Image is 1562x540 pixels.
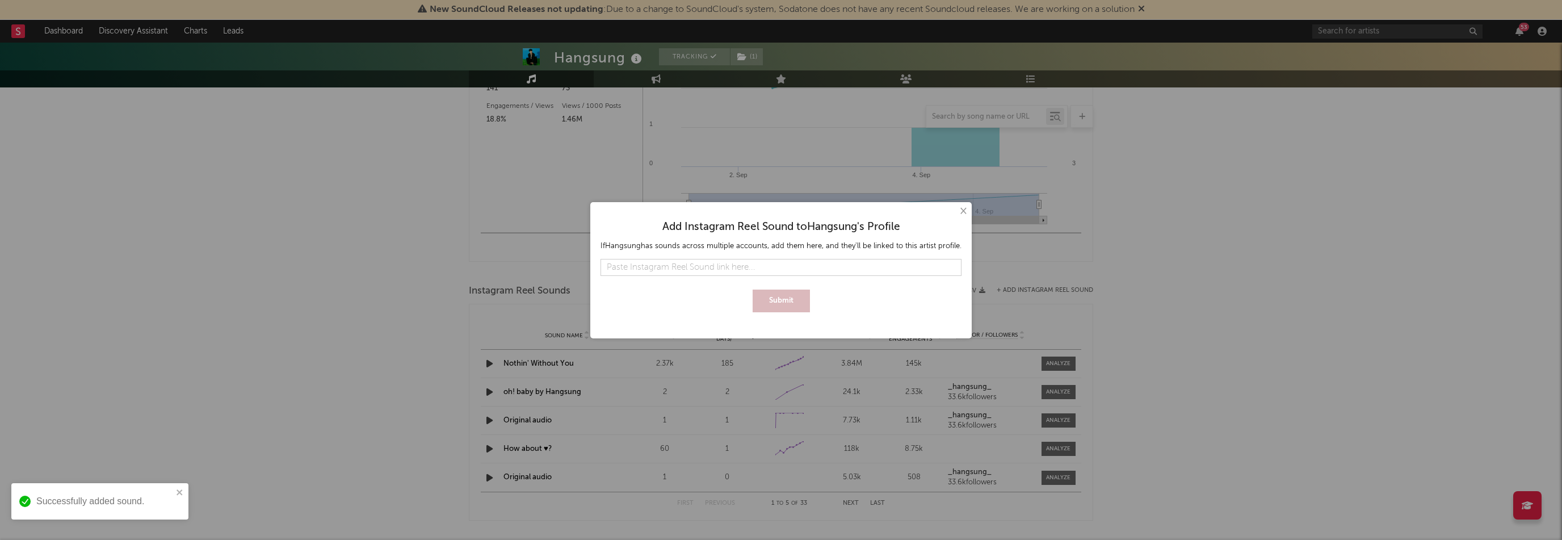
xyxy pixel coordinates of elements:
input: Paste Instagram Reel Sound link here... [601,259,961,276]
button: Submit [753,290,810,312]
div: Add Instagram Reel Sound to Hangsung 's Profile [601,220,961,234]
div: If Hangsung has sounds across multiple accounts, add them here, and they'll be linked to this art... [601,241,961,252]
button: close [176,488,184,499]
button: × [956,205,969,217]
div: Successfully added sound. [36,495,173,508]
